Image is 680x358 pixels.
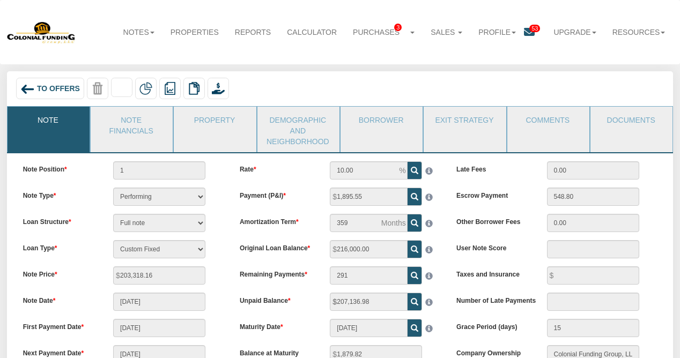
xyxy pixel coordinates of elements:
[227,20,279,44] a: Reports
[232,345,322,358] label: Balance at Maturity
[232,161,322,174] label: Rate
[212,82,225,95] img: purchase_offer.png
[8,107,88,133] a: Note
[115,82,128,95] img: export.svg
[91,82,104,95] img: trash-disabled.png
[37,85,80,93] span: To Offers
[257,107,338,152] a: Demographic and Neighborhood
[330,319,407,337] input: MM/DD/YYYY
[330,161,407,180] input: This field can contain only numeric characters
[113,319,205,337] input: MM/DD/YYYY
[448,240,538,253] label: User Note Score
[7,21,76,44] img: 579666
[529,25,540,32] span: 53
[232,319,322,332] label: Maturity Date
[448,293,538,305] label: Number of Late Payments
[524,20,545,46] a: 53
[162,20,227,44] a: Properties
[15,319,105,332] label: First Payment Date
[448,188,538,200] label: Escrow Payment
[590,107,671,133] a: Documents
[341,107,422,133] a: Borrower
[604,20,674,44] a: Resources
[15,188,105,200] label: Note Type
[20,82,35,96] img: back_arrow_left_icon.svg
[232,293,322,305] label: Unpaid Balance
[424,107,505,133] a: Exit Strategy
[470,20,524,44] a: Profile
[232,240,322,253] label: Original Loan Balance
[448,345,538,358] label: Company Ownership
[15,240,105,253] label: Loan Type
[174,107,255,133] a: Property
[91,107,172,141] a: Note Financials
[232,188,322,200] label: Payment (P&I)
[113,293,205,311] input: MM/DD/YYYY
[394,24,402,31] span: 3
[15,161,105,174] label: Note Position
[423,20,470,44] a: Sales
[15,293,105,305] label: Note Date
[507,107,588,133] a: Comments
[15,345,105,358] label: Next Payment Date
[15,214,105,227] label: Loan Structure
[188,82,201,95] img: copy.png
[448,266,538,279] label: Taxes and Insurance
[545,20,604,44] a: Upgrade
[448,161,538,174] label: Late Fees
[448,319,538,332] label: Grace Period (days)
[15,266,105,279] label: Note Price
[164,82,176,95] img: reports.png
[345,20,423,44] a: Purchases3
[139,82,152,95] img: partial.png
[232,214,322,227] label: Amortization Term
[279,20,345,44] a: Calculator
[232,266,322,279] label: Remaining Payments
[448,214,538,227] label: Other Borrower Fees
[115,20,162,44] a: Notes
